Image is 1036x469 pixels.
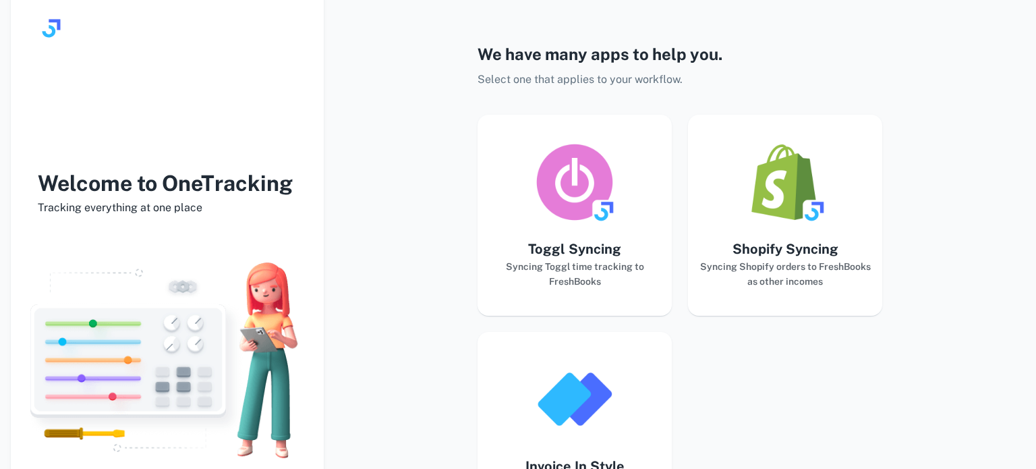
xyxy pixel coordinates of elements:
h4: We have many apps to help you. [478,42,882,66]
img: logo_shopify_syncing_app.png [745,142,826,223]
img: logo.svg [38,15,65,42]
h6: Syncing Toggl time tracking to FreshBooks [488,259,661,289]
p: Select one that applies to your workflow. [478,72,882,88]
button: Toggl SyncingSyncing Toggl time tracking to FreshBooks [478,115,672,316]
button: Shopify SyncingSyncing Shopify orders to FreshBooks as other incomes [688,115,882,316]
h5: Shopify Syncing [699,239,871,259]
img: logo_toggl_syncing_app.png [534,142,615,223]
span: Tracking everything at one place [11,200,324,216]
h6: Syncing Shopify orders to FreshBooks as other incomes [699,259,871,289]
h5: Toggl Syncing [488,239,661,259]
h3: Welcome to OneTracking [11,167,324,200]
img: logo_invoice_in_style_app.png [534,359,615,440]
